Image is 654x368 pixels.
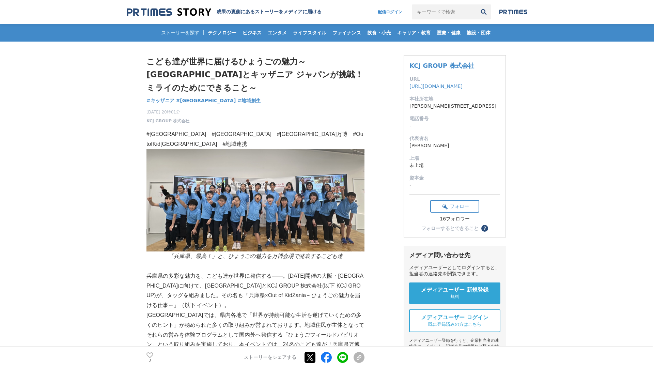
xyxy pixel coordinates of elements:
a: #地域創生 [237,97,261,104]
span: メディアユーザー ログイン [421,314,488,321]
a: #キッザニア [146,97,174,104]
dt: 上場 [409,155,500,162]
span: 医療・健康 [434,30,463,36]
a: メディアユーザー 新規登録 無料 [409,282,500,304]
h1: こども達が世界に届けるひょうごの魅力～[GEOGRAPHIC_DATA]とキッザニア ジャパンが挑戦！ミライのためにできること～ [146,55,364,94]
em: 「兵庫県、最高！」と、ひょうごの魅力を万博会場で発表するこども達 [168,253,343,259]
span: [DATE] 20時01分 [146,109,189,115]
dt: 電話番号 [409,115,500,122]
span: テクノロジー [205,30,239,36]
button: 検索 [476,4,491,19]
a: KCJ GROUP 株式会社 [146,118,189,124]
dd: - [409,182,500,189]
img: 成果の裏側にあるストーリーをメディアに届ける [127,7,211,17]
img: thumbnail_b3d89e40-8eca-11f0-b6fc-c9efb46ea977.JPG [146,149,364,251]
div: メディアユーザーとしてログインすると、担当者の連絡先を閲覧できます。 [409,265,500,277]
dt: URL [409,76,500,83]
a: エンタメ [265,24,290,42]
p: #[GEOGRAPHIC_DATA] #[GEOGRAPHIC_DATA] #[GEOGRAPHIC_DATA]万博 #OutofKid[GEOGRAPHIC_DATA] #地域連携 [146,129,364,149]
dt: 資本金 [409,174,500,182]
a: メディアユーザー ログイン 既に登録済みの方はこちら [409,309,500,332]
span: ？ [482,226,487,231]
a: キャリア・教育 [394,24,433,42]
span: エンタメ [265,30,290,36]
a: ライフスタイル [290,24,329,42]
a: ビジネス [240,24,264,42]
span: ライフスタイル [290,30,329,36]
div: 16フォロワー [430,216,479,222]
dd: 未上場 [409,162,500,169]
h2: 成果の裏側にあるストーリーをメディアに届ける [217,9,322,15]
span: 施設・団体 [464,30,493,36]
p: 兵庫県の多彩な魅力を、こども達が世界に発信する——。[DATE]開催の大阪・[GEOGRAPHIC_DATA]に向けて、[GEOGRAPHIC_DATA]とKCJ GROUP 株式会社(以下 K... [146,271,364,310]
button: フォロー [430,200,479,213]
button: ？ [481,225,488,232]
a: 配信ログイン [371,4,409,19]
a: 成果の裏側にあるストーリーをメディアに届ける 成果の裏側にあるストーリーをメディアに届ける [127,7,322,17]
a: KCJ GROUP 株式会社 [409,62,474,69]
dt: 本社所在地 [409,95,500,103]
p: 3 [146,359,153,362]
a: 医療・健康 [434,24,463,42]
div: フォローするとできること [421,226,479,231]
a: ファイナンス [330,24,364,42]
dd: [PERSON_NAME] [409,142,500,149]
span: メディアユーザー 新規登録 [421,287,488,294]
dd: [PERSON_NAME][STREET_ADDRESS] [409,103,500,110]
span: 無料 [450,294,459,300]
dt: 代表者名 [409,135,500,142]
dd: - [409,122,500,129]
a: 施設・団体 [464,24,493,42]
span: ファイナンス [330,30,364,36]
a: #[GEOGRAPHIC_DATA] [176,97,236,104]
div: メディアユーザー登録を行うと、企業担当者の連絡先や、イベント・記者会見の情報など様々な特記情報を閲覧できます。 ※内容はストーリー・プレスリリースにより異なります。 [409,338,500,367]
div: メディア問い合わせ先 [409,251,500,259]
img: prtimes [499,9,527,15]
span: ビジネス [240,30,264,36]
p: ストーリーをシェアする [244,354,296,361]
span: 既に登録済みの方はこちら [428,321,481,327]
a: 飲食・小売 [364,24,394,42]
a: [URL][DOMAIN_NAME] [409,83,463,89]
span: 飲食・小売 [364,30,394,36]
a: テクノロジー [205,24,239,42]
input: キーワードで検索 [412,4,476,19]
span: キャリア・教育 [394,30,433,36]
